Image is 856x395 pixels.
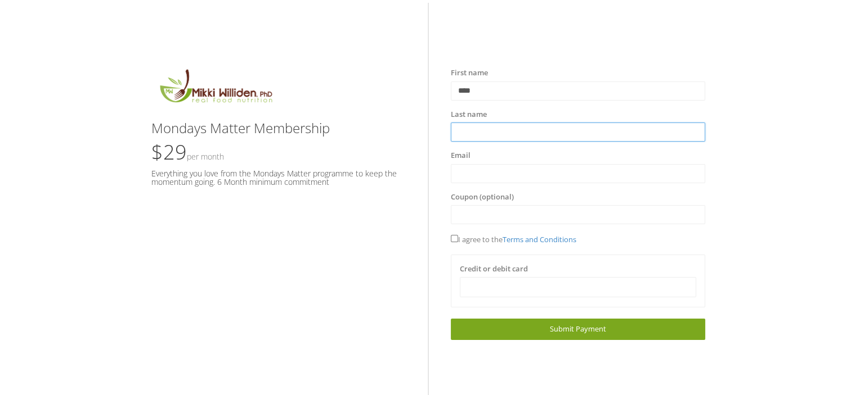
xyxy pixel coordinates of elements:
a: Submit Payment [451,319,705,339]
span: $29 [151,138,224,166]
h5: Everything you love from the Mondays Matter programme to keep the momentum going. 6 Month minimum... [151,169,406,187]
label: Email [451,150,470,161]
img: MikkiLogoMain.png [151,67,280,110]
a: Terms and Conditions [503,234,576,244]
small: Per Month [187,151,224,162]
label: Credit or debit card [460,264,528,275]
label: Coupon (optional) [451,192,514,203]
h3: Mondays Matter Membership [151,121,406,135]
span: I agree to the [451,234,576,244]
label: Last name [451,109,487,120]
label: First name [451,67,488,79]
span: Submit Payment [550,324,606,334]
iframe: Secure card payment input frame [467,283,689,292]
